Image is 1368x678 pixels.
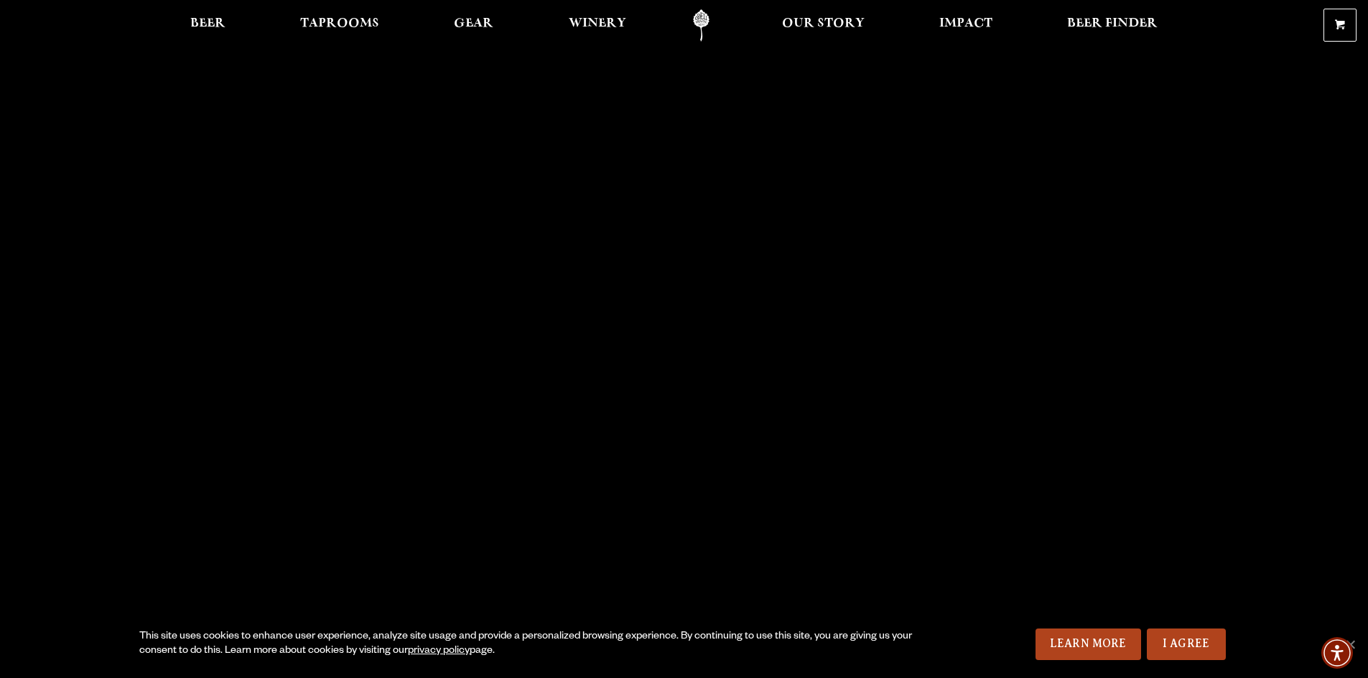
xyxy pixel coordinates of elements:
a: Gear [445,9,503,42]
div: This site uses cookies to enhance user experience, analyze site usage and provide a personalized ... [139,630,917,659]
a: Beer Finder [1058,9,1167,42]
span: Winery [569,18,626,29]
span: Taprooms [300,18,379,29]
a: Odell Home [674,9,728,42]
a: Taprooms [291,9,388,42]
a: privacy policy [408,646,470,657]
span: Gear [454,18,493,29]
span: Beer [190,18,225,29]
a: Our Story [773,9,874,42]
div: Accessibility Menu [1321,637,1353,669]
a: Beer [181,9,235,42]
a: I Agree [1147,628,1226,660]
a: Learn More [1036,628,1141,660]
span: Impact [939,18,992,29]
a: Impact [930,9,1002,42]
span: Beer Finder [1067,18,1158,29]
a: Winery [559,9,636,42]
span: Our Story [782,18,865,29]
